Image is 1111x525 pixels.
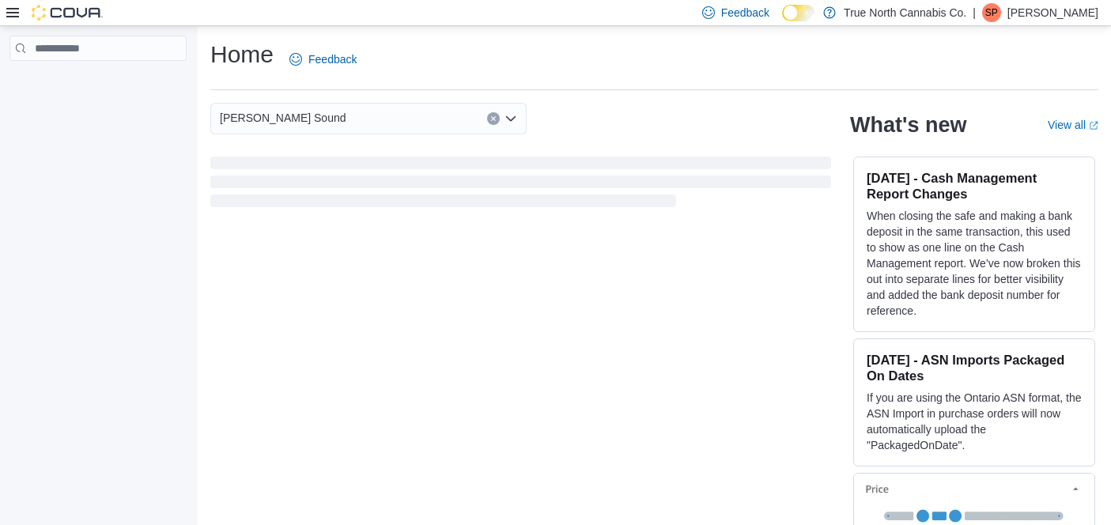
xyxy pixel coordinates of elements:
[210,160,831,210] span: Loading
[1089,121,1098,130] svg: External link
[982,3,1001,22] div: Sandi Pew
[210,39,274,70] h1: Home
[867,390,1082,453] p: If you are using the Ontario ASN format, the ASN Import in purchase orders will now automatically...
[487,112,500,125] button: Clear input
[867,208,1082,319] p: When closing the safe and making a bank deposit in the same transaction, this used to show as one...
[850,112,966,138] h2: What's new
[782,21,783,22] span: Dark Mode
[721,5,769,21] span: Feedback
[283,43,363,75] a: Feedback
[867,170,1082,202] h3: [DATE] - Cash Management Report Changes
[32,5,103,21] img: Cova
[504,112,517,125] button: Open list of options
[9,64,187,102] nav: Complex example
[844,3,966,22] p: True North Cannabis Co.
[1048,119,1098,131] a: View allExternal link
[867,352,1082,383] h3: [DATE] - ASN Imports Packaged On Dates
[973,3,976,22] p: |
[782,5,815,21] input: Dark Mode
[220,108,346,127] span: [PERSON_NAME] Sound
[1007,3,1098,22] p: [PERSON_NAME]
[985,3,998,22] span: SP
[308,51,357,67] span: Feedback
